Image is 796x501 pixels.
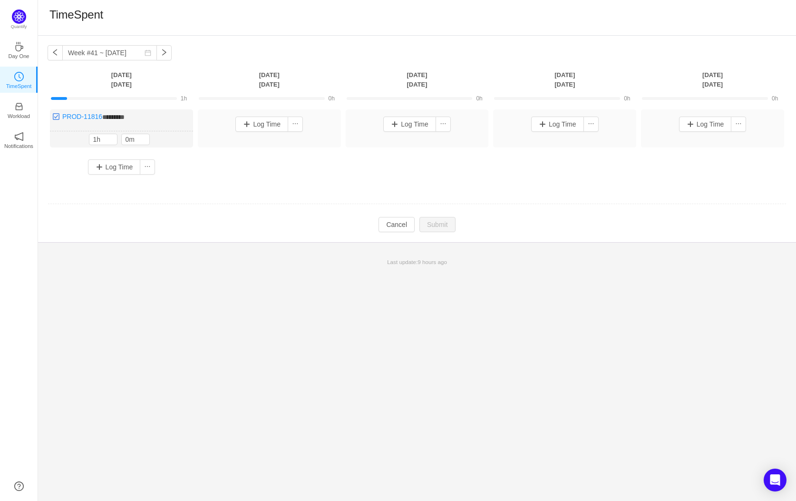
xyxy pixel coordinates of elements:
a: icon: notificationNotifications [14,135,24,144]
button: icon: ellipsis [583,117,599,132]
button: Log Time [679,117,732,132]
span: 0h [476,95,482,102]
span: Last update: [387,259,447,265]
th: [DATE] [DATE] [491,70,639,89]
i: icon: calendar [145,49,151,56]
p: Workload [8,112,30,120]
img: 10318 [52,113,60,120]
i: icon: coffee [14,42,24,51]
button: Cancel [379,217,415,232]
th: [DATE] [DATE] [48,70,195,89]
input: Select a week [62,45,157,60]
button: icon: right [156,45,172,60]
button: Log Time [88,159,141,175]
th: [DATE] [DATE] [343,70,491,89]
a: icon: clock-circleTimeSpent [14,75,24,84]
p: Day One [8,52,29,60]
button: Log Time [531,117,584,132]
button: icon: left [48,45,63,60]
a: icon: coffeeDay One [14,45,24,54]
button: Log Time [235,117,288,132]
a: icon: question-circle [14,481,24,491]
button: icon: ellipsis [731,117,746,132]
span: 1h [181,95,187,102]
a: PROD-11816 [62,113,102,120]
button: icon: ellipsis [436,117,451,132]
p: Notifications [4,142,33,150]
span: 0h [772,95,778,102]
button: Submit [419,217,456,232]
th: [DATE] [DATE] [639,70,786,89]
i: icon: notification [14,132,24,141]
button: Log Time [383,117,436,132]
span: 0h [624,95,630,102]
i: icon: clock-circle [14,72,24,81]
p: Quantify [11,24,27,30]
span: 9 hours ago [417,259,447,265]
a: icon: inboxWorkload [14,105,24,114]
span: 0h [329,95,335,102]
img: Quantify [12,10,26,24]
button: icon: ellipsis [288,117,303,132]
h1: TimeSpent [49,8,103,22]
th: [DATE] [DATE] [195,70,343,89]
i: icon: inbox [14,102,24,111]
p: TimeSpent [6,82,32,90]
div: Open Intercom Messenger [764,469,786,491]
button: icon: ellipsis [140,159,155,175]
